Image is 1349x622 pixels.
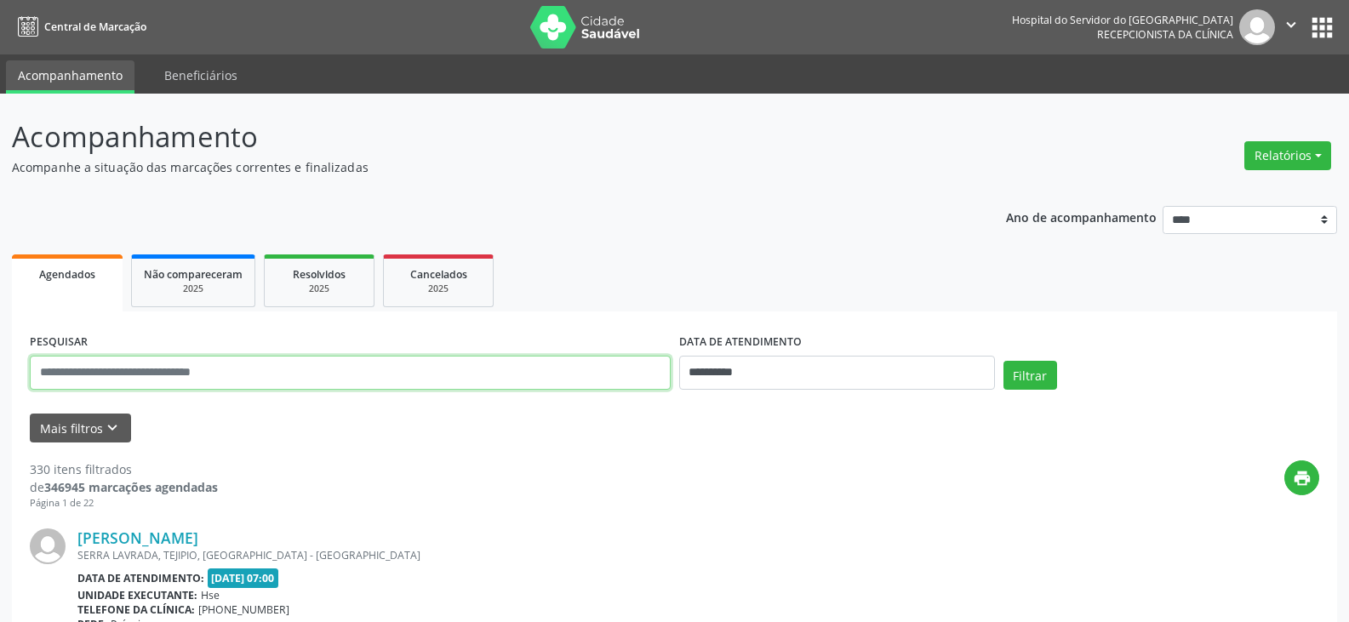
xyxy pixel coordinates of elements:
p: Acompanhe a situação das marcações correntes e finalizadas [12,158,940,176]
button: Filtrar [1003,361,1057,390]
strong: 346945 marcações agendadas [44,479,218,495]
a: [PERSON_NAME] [77,528,198,547]
span: Central de Marcação [44,20,146,34]
span: Hse [201,588,220,602]
button: Relatórios [1244,141,1331,170]
span: Não compareceram [144,267,243,282]
p: Ano de acompanhamento [1006,206,1157,227]
div: Página 1 de 22 [30,496,218,511]
span: [DATE] 07:00 [208,568,279,588]
i: keyboard_arrow_down [103,419,122,437]
label: DATA DE ATENDIMENTO [679,329,802,356]
span: [PHONE_NUMBER] [198,602,289,617]
span: Cancelados [410,267,467,282]
label: PESQUISAR [30,329,88,356]
b: Unidade executante: [77,588,197,602]
a: Central de Marcação [12,13,146,41]
span: Agendados [39,267,95,282]
a: Beneficiários [152,60,249,90]
span: Recepcionista da clínica [1097,27,1233,42]
div: 2025 [144,282,243,295]
div: 330 itens filtrados [30,460,218,478]
button: apps [1307,13,1337,43]
div: SERRA LAVRADA, TEJIPIO, [GEOGRAPHIC_DATA] - [GEOGRAPHIC_DATA] [77,548,1064,562]
i: print [1293,469,1312,488]
p: Acompanhamento [12,116,940,158]
span: Resolvidos [293,267,346,282]
div: 2025 [396,282,481,295]
button: Mais filtroskeyboard_arrow_down [30,414,131,443]
div: 2025 [277,282,362,295]
div: de [30,478,218,496]
button: print [1284,460,1319,495]
b: Data de atendimento: [77,571,204,585]
img: img [1239,9,1275,45]
img: img [30,528,66,564]
button:  [1275,9,1307,45]
a: Acompanhamento [6,60,134,94]
i:  [1282,15,1300,34]
div: Hospital do Servidor do [GEOGRAPHIC_DATA] [1012,13,1233,27]
b: Telefone da clínica: [77,602,195,617]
